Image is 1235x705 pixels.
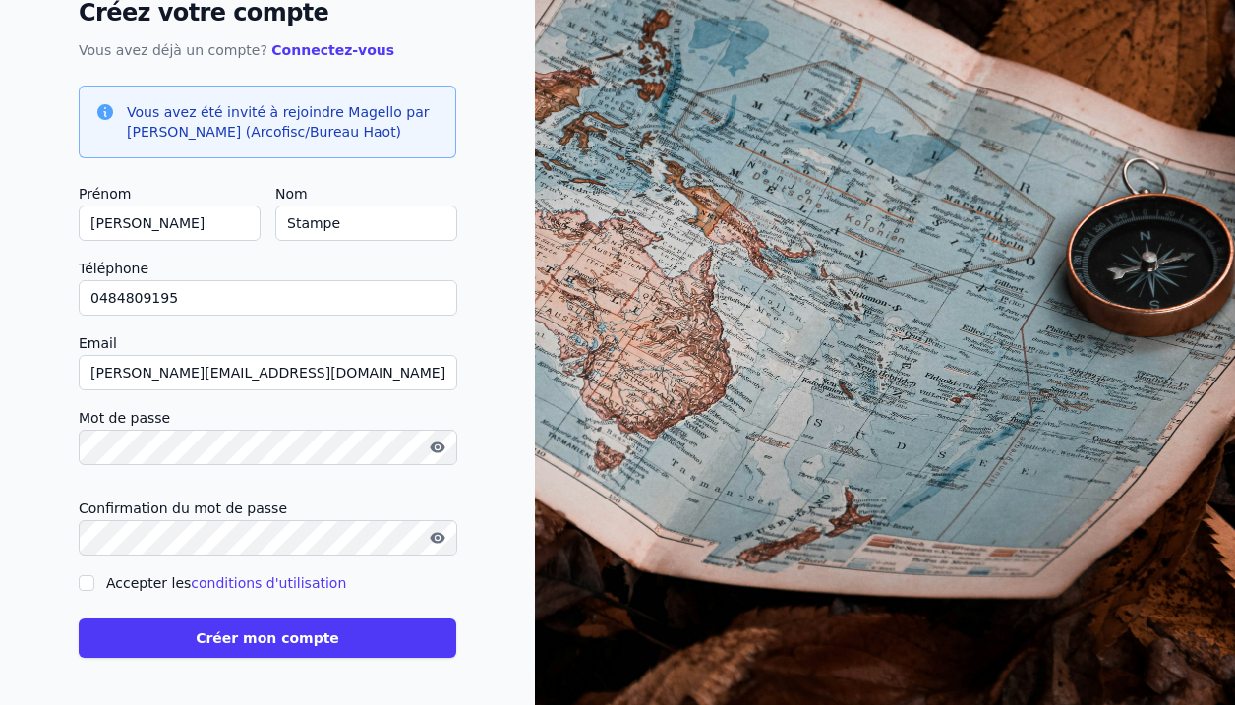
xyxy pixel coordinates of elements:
[275,182,456,206] label: Nom
[271,42,394,58] a: Connectez-vous
[191,575,346,591] a: conditions d'utilisation
[79,406,456,430] label: Mot de passe
[127,102,440,142] h3: Vous avez été invité à rejoindre Magello par [PERSON_NAME] (Arcofisc/Bureau Haot)
[79,618,456,658] button: Créer mon compte
[106,575,346,591] label: Accepter les
[79,497,456,520] label: Confirmation du mot de passe
[79,38,456,62] p: Vous avez déjà un compte?
[79,257,456,280] label: Téléphone
[79,331,456,355] label: Email
[79,182,260,206] label: Prénom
